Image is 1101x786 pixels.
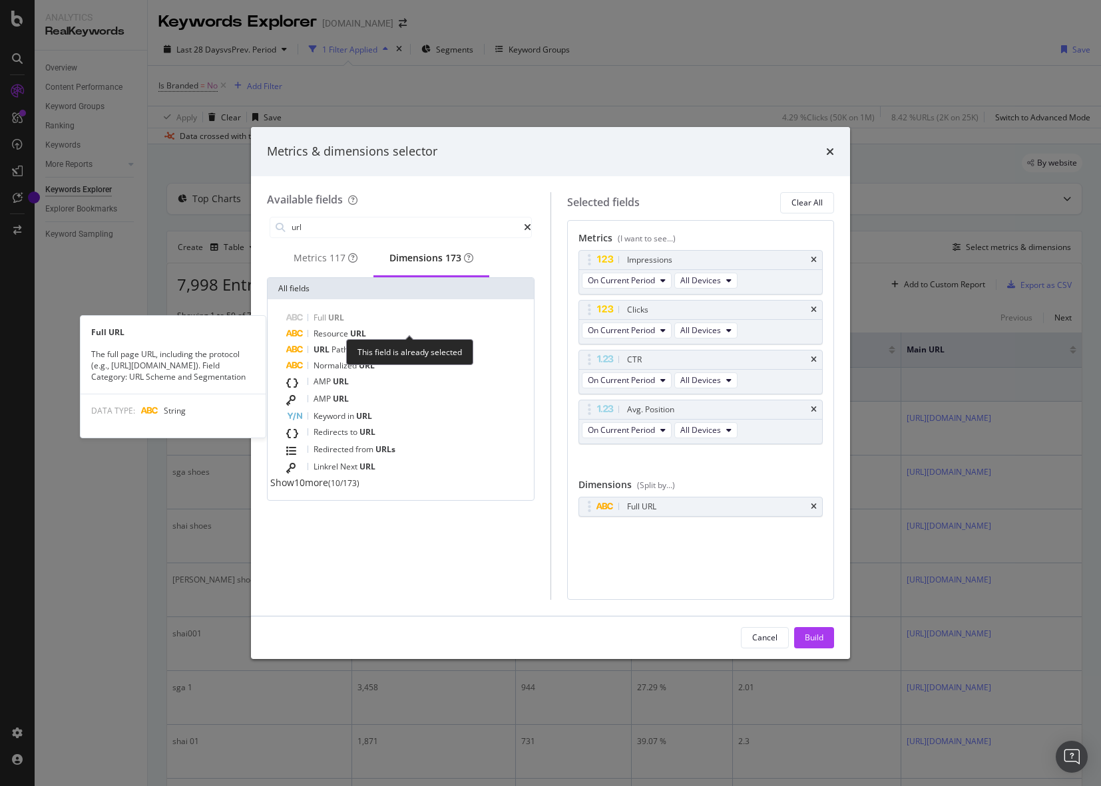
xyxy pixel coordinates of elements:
span: Show 10 more [270,476,328,489]
button: Clear All [780,192,834,213]
div: times [811,356,817,364]
div: times [811,306,817,314]
span: Redirected [314,444,355,455]
span: from [355,444,375,455]
span: URL [356,410,372,422]
div: (I want to see...) [618,233,676,244]
button: All Devices [674,273,738,289]
span: On Current Period [588,424,655,436]
span: URL [314,344,331,355]
div: Clear All [791,197,823,208]
span: URL [333,393,349,404]
div: ClickstimesOn Current PeriodAll Devices [578,300,823,344]
span: Linkrel [314,461,340,472]
span: All Devices [680,325,721,336]
div: times [811,503,817,511]
span: AMP [314,393,333,404]
span: URL [333,376,349,387]
div: Metrics [578,231,823,250]
div: brand label [330,251,345,265]
span: URL [359,426,375,438]
div: Metrics [294,251,357,265]
div: CTRtimesOn Current PeriodAll Devices [578,350,823,394]
div: Cancel [752,632,777,643]
div: times [826,143,834,160]
div: Avg. PositiontimesOn Current PeriodAll Devices [578,400,823,444]
button: Build [794,627,834,648]
button: Cancel [741,627,789,648]
div: Full URL [627,500,656,513]
div: Full URLtimes [578,497,823,517]
button: On Current Period [582,323,672,338]
span: Path [331,344,348,355]
span: Keyword [314,410,347,422]
div: The full page URL, including the protocol (e.g., [URL][DOMAIN_NAME]). Field Category: URL Scheme ... [81,348,266,382]
div: ImpressionstimesOn Current PeriodAll Devices [578,250,823,295]
span: On Current Period [588,275,655,286]
div: times [811,406,817,414]
span: Redirects [314,426,350,438]
div: Build [805,632,823,643]
div: Selected fields [567,195,640,210]
span: All Devices [680,275,721,286]
button: On Current Period [582,273,672,289]
span: All Devices [680,424,721,436]
div: times [811,256,817,264]
span: URL [328,312,344,323]
div: modal [251,127,850,659]
span: Resource [314,328,350,339]
button: All Devices [674,422,738,438]
div: CTR [627,353,642,366]
span: Full [314,312,328,323]
div: brand label [445,251,461,265]
div: Metrics & dimensions selector [267,143,437,160]
div: Dimensions [578,478,823,497]
div: Impressions [627,253,672,267]
span: AMP [314,376,333,387]
div: Dimensions [389,251,473,265]
button: All Devices [674,372,738,388]
span: URLs [375,444,395,455]
div: Available fields [267,192,343,207]
span: On Current Period [588,325,655,336]
input: Search by field name [290,217,524,237]
span: URL [350,328,366,339]
span: in [347,410,356,422]
span: URL [359,360,375,371]
span: Normalized [314,360,359,371]
span: 117 [330,251,345,264]
span: On Current Period [588,374,655,386]
button: On Current Period [582,372,672,388]
span: ( 10 / 173 ) [328,477,359,489]
div: All fields [268,278,534,299]
button: On Current Period [582,422,672,438]
span: Next [340,461,359,472]
div: Open Intercom Messenger [1056,741,1088,773]
span: URL [359,461,375,472]
div: Full URL [81,327,266,338]
span: to [350,426,359,438]
span: All Devices [680,374,721,386]
div: (Split by...) [637,479,675,491]
div: Clicks [627,303,648,317]
span: 173 [445,251,461,264]
div: Avg. Position [627,403,674,416]
button: All Devices [674,323,738,338]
